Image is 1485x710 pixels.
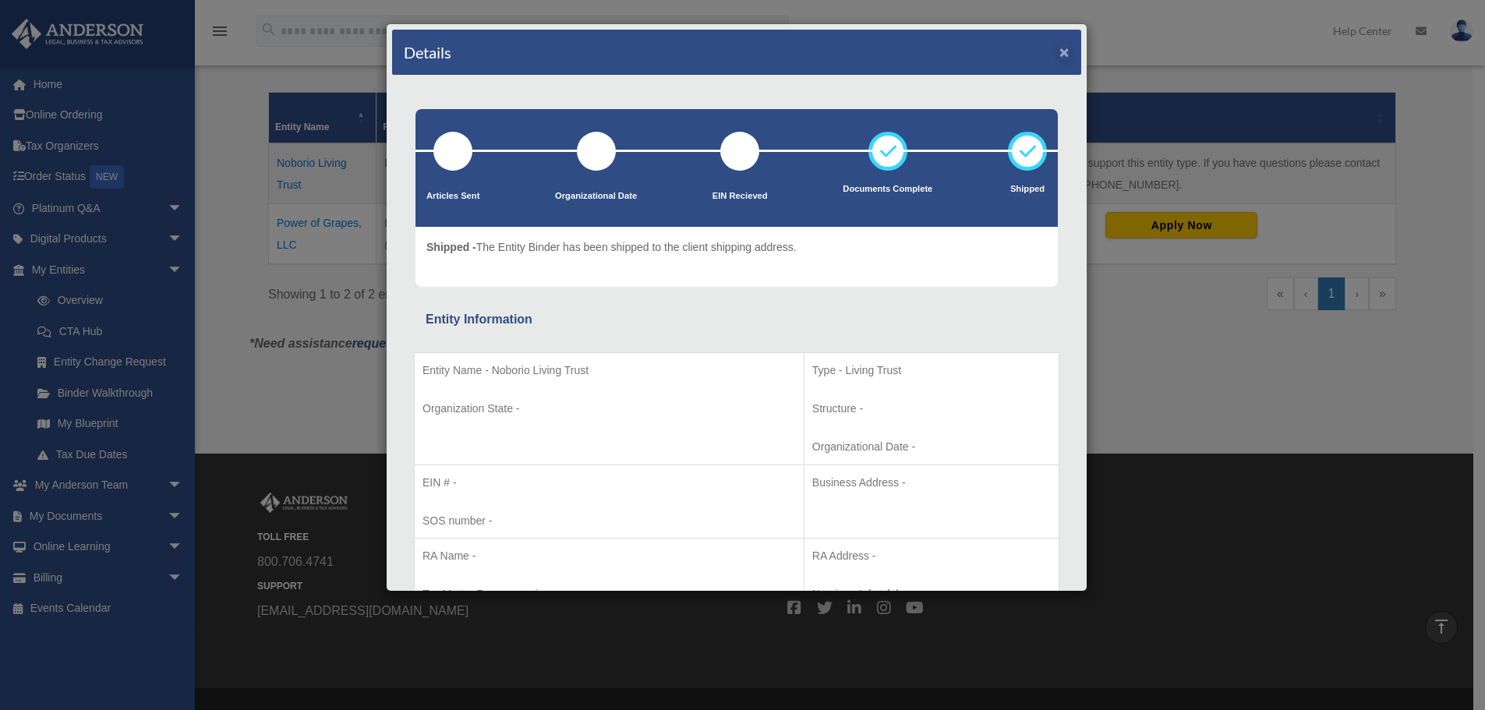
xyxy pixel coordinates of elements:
p: Nominee Info - false [812,585,1051,604]
button: × [1059,44,1070,60]
p: Type - Living Trust [812,361,1051,380]
p: EIN Recieved [712,189,768,204]
p: RA Address - [812,546,1051,566]
p: Organizational Date - [812,437,1051,457]
p: RA Name - [423,546,796,566]
p: Structure - [812,399,1051,419]
p: Tax Matter Representative - [423,585,796,604]
h4: Details [404,41,451,63]
span: Shipped - [426,241,476,253]
p: SOS number - [423,511,796,531]
p: Organization State - [423,399,796,419]
p: Entity Name - Noborio Living Trust [423,361,796,380]
p: Documents Complete [843,182,932,197]
p: Business Address - [812,473,1051,493]
p: Organizational Date [555,189,637,204]
p: Shipped [1008,182,1047,197]
p: EIN # - [423,473,796,493]
div: Entity Information [426,309,1048,330]
p: The Entity Binder has been shipped to the client shipping address. [426,238,797,257]
p: Articles Sent [426,189,479,204]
